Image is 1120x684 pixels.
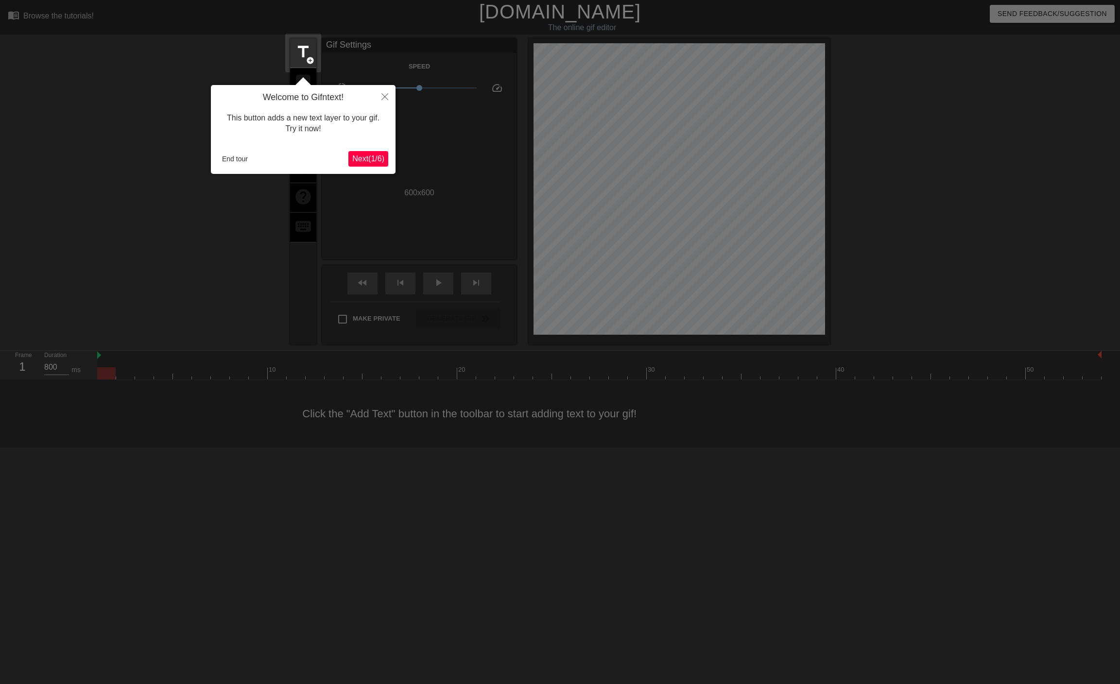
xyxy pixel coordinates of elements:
[218,152,252,166] button: End tour
[352,154,384,163] span: Next ( 1 / 6 )
[374,85,396,107] button: Close
[218,103,388,144] div: This button adds a new text layer to your gif. Try it now!
[218,92,388,103] h4: Welcome to Gifntext!
[348,151,388,167] button: Next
